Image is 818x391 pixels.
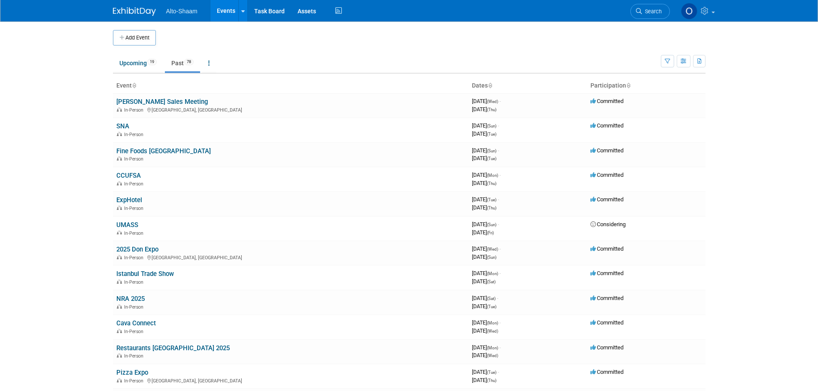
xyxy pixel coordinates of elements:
[590,369,623,375] span: Committed
[499,319,501,326] span: -
[487,247,498,252] span: (Wed)
[487,304,496,309] span: (Tue)
[132,82,136,89] a: Sort by Event Name
[487,173,498,178] span: (Mon)
[472,295,498,301] span: [DATE]
[184,59,194,65] span: 78
[113,30,156,45] button: Add Event
[117,230,122,235] img: In-Person Event
[117,255,122,259] img: In-Person Event
[487,321,498,325] span: (Mon)
[499,270,501,276] span: -
[116,246,158,253] a: 2025 Don Expo
[498,147,499,154] span: -
[630,4,670,19] a: Search
[116,147,211,155] a: Fine Foods [GEOGRAPHIC_DATA]
[468,79,587,93] th: Dates
[147,59,157,65] span: 19
[117,107,122,112] img: In-Person Event
[472,229,494,236] span: [DATE]
[487,132,496,136] span: (Tue)
[590,246,623,252] span: Committed
[590,344,623,351] span: Committed
[497,295,498,301] span: -
[487,149,496,153] span: (Sun)
[487,181,496,186] span: (Thu)
[487,206,496,210] span: (Thu)
[472,204,496,211] span: [DATE]
[487,329,498,333] span: (Wed)
[681,3,697,19] img: Olivia Strasser
[487,230,494,235] span: (Fri)
[487,197,496,202] span: (Tue)
[590,98,623,104] span: Committed
[117,181,122,185] img: In-Person Event
[472,327,498,334] span: [DATE]
[124,255,146,261] span: In-Person
[499,172,501,178] span: -
[487,271,498,276] span: (Mon)
[472,369,499,375] span: [DATE]
[124,181,146,187] span: In-Person
[472,147,499,154] span: [DATE]
[472,246,501,252] span: [DATE]
[116,270,174,278] a: Istanbul Trade Show
[124,378,146,384] span: In-Person
[472,319,501,326] span: [DATE]
[590,270,623,276] span: Committed
[498,122,499,129] span: -
[472,130,496,137] span: [DATE]
[587,79,705,93] th: Participation
[488,82,492,89] a: Sort by Start Date
[487,346,498,350] span: (Mon)
[487,353,498,358] span: (Wed)
[499,344,501,351] span: -
[472,106,496,112] span: [DATE]
[590,319,623,326] span: Committed
[590,172,623,178] span: Committed
[472,270,501,276] span: [DATE]
[487,279,496,284] span: (Sat)
[487,107,496,112] span: (Thu)
[116,172,141,179] a: CCUFSA
[487,156,496,161] span: (Tue)
[487,99,498,104] span: (Wed)
[116,106,465,113] div: [GEOGRAPHIC_DATA], [GEOGRAPHIC_DATA]
[626,82,630,89] a: Sort by Participation Type
[498,369,499,375] span: -
[116,319,156,327] a: Cava Connect
[165,55,200,71] a: Past78
[117,353,122,358] img: In-Person Event
[498,196,499,203] span: -
[116,122,129,130] a: SNA
[472,221,499,227] span: [DATE]
[113,7,156,16] img: ExhibitDay
[116,98,208,106] a: [PERSON_NAME] Sales Meeting
[590,295,623,301] span: Committed
[590,122,623,129] span: Committed
[117,329,122,333] img: In-Person Event
[472,172,501,178] span: [DATE]
[472,155,496,161] span: [DATE]
[487,255,496,260] span: (Sun)
[487,124,496,128] span: (Sun)
[472,98,501,104] span: [DATE]
[116,254,465,261] div: [GEOGRAPHIC_DATA], [GEOGRAPHIC_DATA]
[124,107,146,113] span: In-Person
[117,156,122,161] img: In-Person Event
[590,221,626,227] span: Considering
[472,278,496,285] span: [DATE]
[499,246,501,252] span: -
[590,196,623,203] span: Committed
[499,98,501,104] span: -
[116,344,230,352] a: Restaurants [GEOGRAPHIC_DATA] 2025
[498,221,499,227] span: -
[472,352,498,358] span: [DATE]
[113,79,468,93] th: Event
[116,377,465,384] div: [GEOGRAPHIC_DATA], [GEOGRAPHIC_DATA]
[117,378,122,382] img: In-Person Event
[487,370,496,375] span: (Tue)
[117,206,122,210] img: In-Person Event
[642,8,662,15] span: Search
[124,230,146,236] span: In-Person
